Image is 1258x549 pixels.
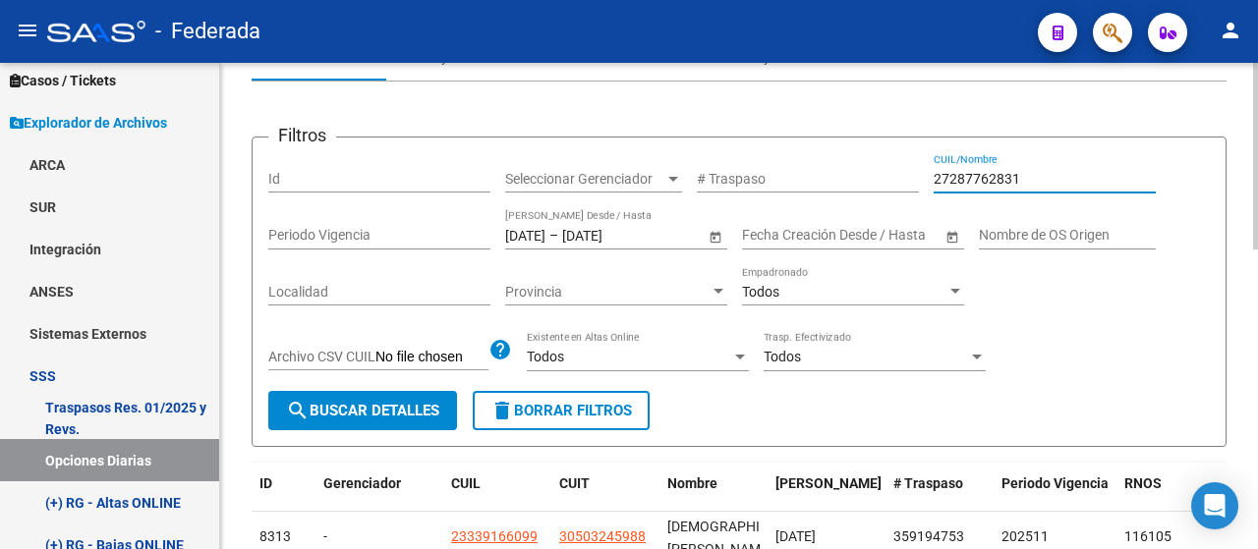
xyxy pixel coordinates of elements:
[942,226,962,247] button: Open calendar
[705,226,725,247] button: Open calendar
[742,284,779,300] span: Todos
[16,19,39,42] mat-icon: menu
[768,463,886,527] datatable-header-cell: Fecha Traspaso
[562,227,658,244] input: Fecha fin
[659,463,768,527] datatable-header-cell: Nombre
[490,402,632,419] span: Borrar Filtros
[505,284,710,301] span: Provincia
[775,475,882,491] span: [PERSON_NAME]
[259,475,272,491] span: ID
[443,463,551,527] datatable-header-cell: CUIL
[490,399,514,422] mat-icon: delete
[764,349,801,364] span: Todos
[1124,528,1172,544] span: 116105
[286,399,310,422] mat-icon: search
[559,475,590,491] span: CUIT
[252,463,315,527] datatable-header-cell: ID
[505,227,545,244] input: Fecha inicio
[268,391,457,430] button: Buscar Detalles
[315,463,443,527] datatable-header-cell: Gerenciador
[451,528,538,544] span: 23339166099
[886,463,994,527] datatable-header-cell: # Traspaso
[559,528,646,544] span: 30503245988
[1191,482,1238,529] div: Open Intercom Messenger
[375,349,488,366] input: Archivo CSV CUIL
[1219,19,1242,42] mat-icon: person
[323,475,401,491] span: Gerenciador
[551,463,659,527] datatable-header-cell: CUIT
[505,171,664,188] span: Seleccionar Gerenciador
[549,227,558,244] span: –
[268,349,375,364] span: Archivo CSV CUIL
[742,227,814,244] input: Fecha inicio
[323,528,327,544] span: -
[473,391,650,430] button: Borrar Filtros
[268,122,336,149] h3: Filtros
[286,402,439,419] span: Buscar Detalles
[1124,475,1162,491] span: RNOS
[1001,528,1049,544] span: 202511
[775,525,878,548] div: [DATE]
[830,227,927,244] input: Fecha fin
[1116,463,1225,527] datatable-header-cell: RNOS
[155,10,260,53] span: - Federada
[259,528,291,544] span: 8313
[451,475,481,491] span: CUIL
[10,112,167,134] span: Explorador de Archivos
[10,70,116,91] span: Casos / Tickets
[893,528,964,544] span: 359194753
[1001,475,1109,491] span: Periodo Vigencia
[893,475,963,491] span: # Traspaso
[667,475,717,491] span: Nombre
[488,338,512,361] mat-icon: help
[527,349,564,364] span: Todos
[994,463,1116,527] datatable-header-cell: Periodo Vigencia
